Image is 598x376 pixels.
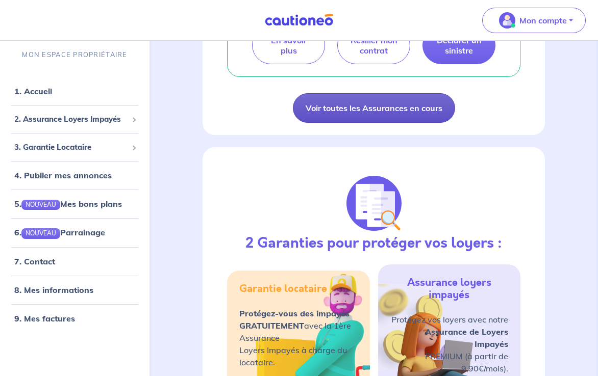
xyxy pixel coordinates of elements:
[4,308,145,328] div: 9. Mes factures
[293,93,455,123] a: Voir toutes les Assurances en cours
[14,256,55,266] a: 7. Contact
[390,277,509,301] h5: Assurance loyers impayés
[265,35,312,56] p: En savoir plus
[4,165,145,185] div: 4. Publier mes annonces
[4,222,145,243] div: 6.NOUVEAUParrainage
[14,141,128,153] span: 3. Garantie Locataire
[422,26,495,64] a: Déclarer un sinistre
[14,199,122,209] a: 5.NOUVEAUMes bons plans
[4,251,145,271] div: 7. Contact
[390,313,509,374] p: Protégez vos loyers avec notre PREMIUM (à partir de 9,90€/mois).
[239,307,358,368] p: avec la 1ère Assurance Loyers Impayés à charge du locataire.
[14,86,52,96] a: 1. Accueil
[4,279,145,300] div: 8. Mes informations
[337,26,410,64] a: Résilier mon contrat
[261,14,337,26] img: Cautioneo
[239,283,327,295] h5: Garantie locataire
[4,137,145,157] div: 3. Garantie Locataire
[14,313,75,323] a: 9. Mes factures
[245,235,502,252] h3: 2 Garanties pour protéger vos loyers :
[22,50,127,60] p: MON ESPACE PROPRIÉTAIRE
[4,110,145,129] div: 2. Assurance Loyers Impayés
[14,170,112,180] a: 4. Publier mes annonces
[425,327,508,349] strong: Assurance de Loyers Impayés
[346,176,402,231] img: justif-loupe
[435,35,483,56] p: Déclarer un sinistre
[14,114,128,125] span: 2. Assurance Loyers Impayés
[519,14,567,26] p: Mon compte
[4,194,145,214] div: 5.NOUVEAUMes bons plans
[14,284,93,294] a: 8. Mes informations
[252,26,325,64] a: En savoir plus
[4,81,145,101] div: 1. Accueil
[239,308,350,331] strong: Protégez-vous des impayés GRATUITEMENT
[350,35,397,56] p: Résilier mon contrat
[14,227,105,237] a: 6.NOUVEAUParrainage
[499,12,515,29] img: illu_account_valid_menu.svg
[482,8,586,33] button: illu_account_valid_menu.svgMon compte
